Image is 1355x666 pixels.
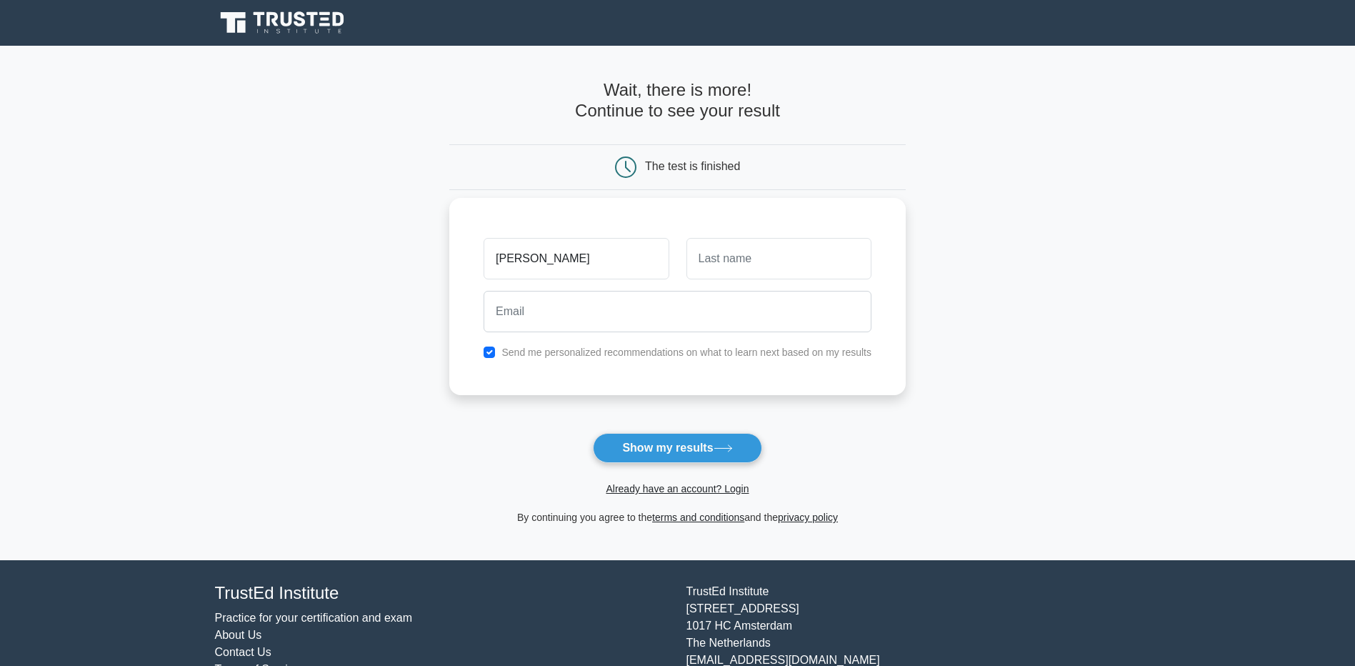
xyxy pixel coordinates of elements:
h4: TrustEd Institute [215,583,669,604]
div: The test is finished [645,160,740,172]
a: About Us [215,629,262,641]
input: First name [484,238,669,279]
a: privacy policy [778,512,838,523]
input: Email [484,291,871,332]
a: Already have an account? Login [606,483,749,494]
h4: Wait, there is more! Continue to see your result [449,80,906,121]
button: Show my results [593,433,761,463]
a: terms and conditions [652,512,744,523]
input: Last name [686,238,871,279]
div: By continuing you agree to the and the [441,509,914,526]
a: Contact Us [215,646,271,658]
label: Send me personalized recommendations on what to learn next based on my results [501,347,871,358]
a: Practice for your certification and exam [215,612,413,624]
